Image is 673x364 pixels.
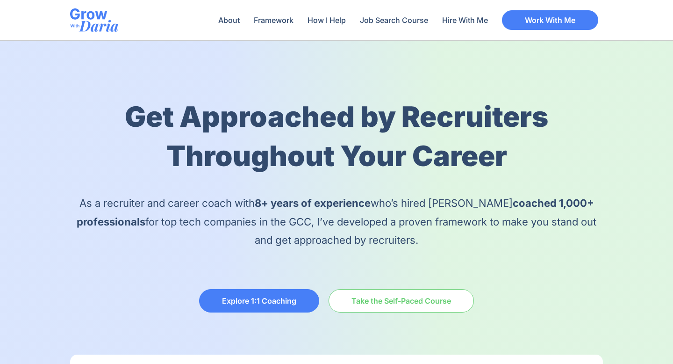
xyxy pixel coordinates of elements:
[525,16,575,24] span: Work With Me
[249,9,298,31] a: Framework
[214,9,493,31] nav: Menu
[303,9,351,31] a: How I Help
[70,194,603,250] p: As a recruiter and career coach with who’s hired [PERSON_NAME] for top tech companies in the GCC,...
[437,9,493,31] a: Hire With Me
[502,10,598,30] a: Work With Me
[329,289,474,313] a: Take the Self-Paced Course
[255,197,371,209] b: 8+ years of experience
[70,97,603,175] h1: Get Approached by Recruiters Throughout Your Career
[199,289,319,313] a: Explore 1:1 Coaching
[77,197,594,228] b: coached 1,000+ professionals
[222,297,296,305] span: Explore 1:1 Coaching
[214,9,244,31] a: About
[355,9,433,31] a: Job Search Course
[351,297,451,305] span: Take the Self-Paced Course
